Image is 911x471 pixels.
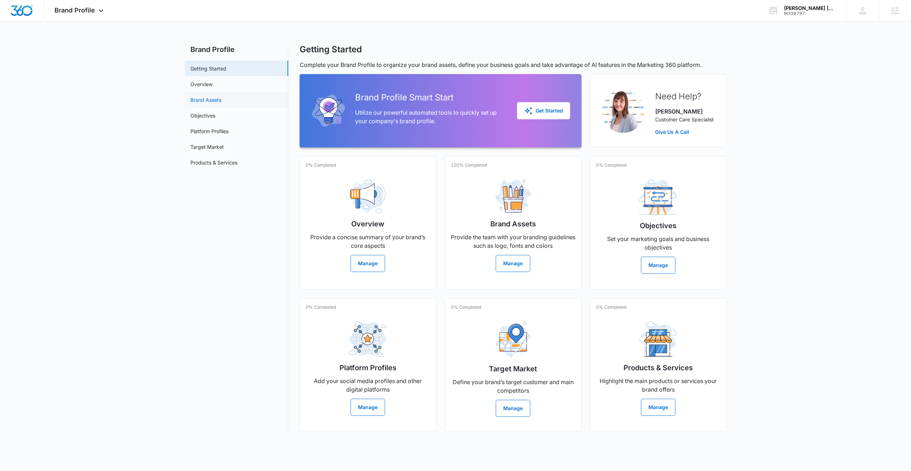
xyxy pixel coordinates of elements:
a: 0% CompletedObjectivesSet your marketing goals and business objectivesManage [590,156,727,289]
div: account name [784,5,836,11]
button: Get Started [517,102,570,119]
h2: Platform Profiles [339,362,396,373]
button: Manage [351,255,385,272]
p: Add your social media profiles and other digital platforms [306,377,430,394]
a: 0% CompletedTarget MarketDefine your brand’s target customer and main competitorsManage [445,298,581,431]
p: 100% Completed [451,162,487,168]
a: 0% CompletedOverviewProvide a concise summary of your brand’s core aspectsManage [300,156,436,289]
p: Highlight the main products or services your brand offers [596,377,721,394]
p: 0% Completed [596,162,626,168]
p: [PERSON_NAME] [655,107,714,116]
a: Target Market [190,143,224,151]
p: Customer Care Specialist [655,116,714,123]
a: Objectives [190,112,215,119]
a: Give Us A Call [655,128,714,136]
p: 0% Completed [451,304,481,310]
a: 100% CompletedBrand AssetsProvide the team with your branding guidelines such as logo, fonts and ... [445,156,581,289]
a: Getting Started [190,65,226,72]
a: Platform Profiles [190,127,228,135]
h2: Need Help? [655,90,714,103]
img: Christy Perez [602,90,644,133]
h1: Getting Started [300,44,362,55]
h2: Products & Services [623,362,693,373]
h2: Target Market [489,363,537,374]
h2: Brand Profile [185,44,288,55]
h2: Overview [351,219,384,229]
p: 0% Completed [306,304,336,310]
div: account id [784,11,836,16]
button: Manage [641,257,675,274]
p: Complete your Brand Profile to organize your brand assets, define your business goals and take ad... [300,61,727,69]
p: Provide a concise summary of your brand’s core aspects [306,233,430,250]
div: Get Started [524,106,563,115]
span: Brand Profile [54,6,95,14]
h2: Brand Assets [490,219,536,229]
p: 0% Completed [306,162,336,168]
a: Brand Assets [190,96,221,104]
button: Manage [496,255,530,272]
p: Set your marketing goals and business objectives [596,235,721,252]
p: 0% Completed [596,304,626,310]
p: Utilize our powerful automated tools to quickly set up your company's brand profile. [355,108,506,125]
p: Provide the team with your branding guidelines such as logo, fonts and colors [451,233,575,250]
a: 0% CompletedPlatform ProfilesAdd your social media profiles and other digital platformsManage [300,298,436,431]
a: Overview [190,80,212,88]
button: Manage [641,399,675,416]
a: Products & Services [190,159,237,166]
h2: Objectives [640,220,676,231]
p: Define your brand’s target customer and main competitors [451,378,575,395]
button: Manage [496,400,530,417]
button: Manage [351,399,385,416]
a: 0% CompletedProducts & ServicesHighlight the main products or services your brand offersManage [590,298,727,431]
h2: Brand Profile Smart Start [355,91,506,104]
